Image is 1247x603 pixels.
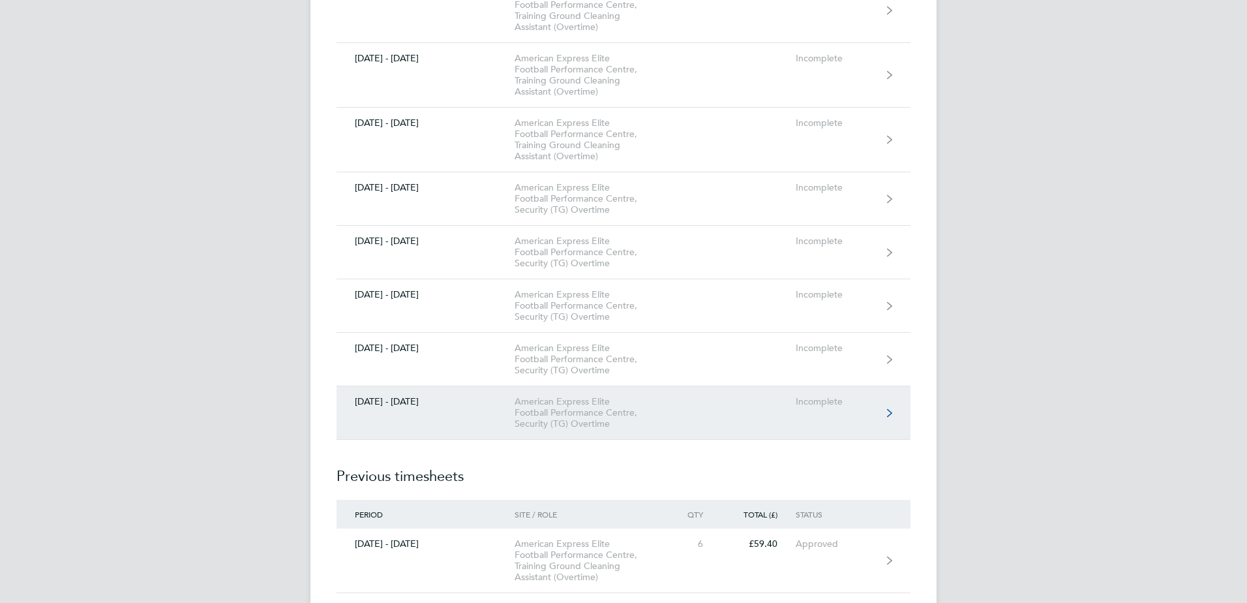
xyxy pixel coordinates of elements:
a: [DATE] - [DATE]American Express Elite Football Performance Centre, Security (TG) OvertimeIncomplete [337,172,910,226]
div: American Express Elite Football Performance Centre, Security (TG) Overtime [515,396,664,429]
div: [DATE] - [DATE] [337,396,515,407]
div: American Express Elite Football Performance Centre, Training Ground Cleaning Assistant (Overtime) [515,53,664,97]
div: American Express Elite Football Performance Centre, Security (TG) Overtime [515,182,664,215]
h2: Previous timesheets [337,440,910,500]
div: £59.40 [721,538,796,549]
a: [DATE] - [DATE]American Express Elite Football Performance Centre, Training Ground Cleaning Assis... [337,108,910,172]
div: Incomplete [796,53,876,64]
div: Total (£) [721,510,796,519]
div: [DATE] - [DATE] [337,289,515,300]
div: Incomplete [796,343,876,354]
div: [DATE] - [DATE] [337,117,515,129]
div: American Express Elite Football Performance Centre, Training Ground Cleaning Assistant (Overtime) [515,117,664,162]
span: Period [355,509,383,519]
div: Status [796,510,876,519]
a: [DATE] - [DATE]American Express Elite Football Performance Centre, Security (TG) OvertimeIncomplete [337,333,910,386]
div: Incomplete [796,236,876,247]
a: [DATE] - [DATE]American Express Elite Football Performance Centre, Security (TG) OvertimeIncomplete [337,386,910,440]
div: Approved [796,538,876,549]
div: [DATE] - [DATE] [337,236,515,247]
a: [DATE] - [DATE]American Express Elite Football Performance Centre, Training Ground Cleaning Assis... [337,43,910,108]
div: Incomplete [796,117,876,129]
div: Incomplete [796,182,876,193]
div: Qty [664,510,721,519]
div: [DATE] - [DATE] [337,53,515,64]
div: 6 [664,538,721,549]
div: American Express Elite Football Performance Centre, Training Ground Cleaning Assistant (Overtime) [515,538,664,583]
div: American Express Elite Football Performance Centre, Security (TG) Overtime [515,343,664,376]
div: [DATE] - [DATE] [337,538,515,549]
div: Incomplete [796,396,876,407]
div: Site / Role [515,510,664,519]
div: [DATE] - [DATE] [337,182,515,193]
div: American Express Elite Football Performance Centre, Security (TG) Overtime [515,289,664,322]
a: [DATE] - [DATE]American Express Elite Football Performance Centre, Security (TG) OvertimeIncomplete [337,279,910,333]
div: Incomplete [796,289,876,300]
a: [DATE] - [DATE]American Express Elite Football Performance Centre, Training Ground Cleaning Assis... [337,529,910,593]
a: [DATE] - [DATE]American Express Elite Football Performance Centre, Security (TG) OvertimeIncomplete [337,226,910,279]
div: [DATE] - [DATE] [337,343,515,354]
div: American Express Elite Football Performance Centre, Security (TG) Overtime [515,236,664,269]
